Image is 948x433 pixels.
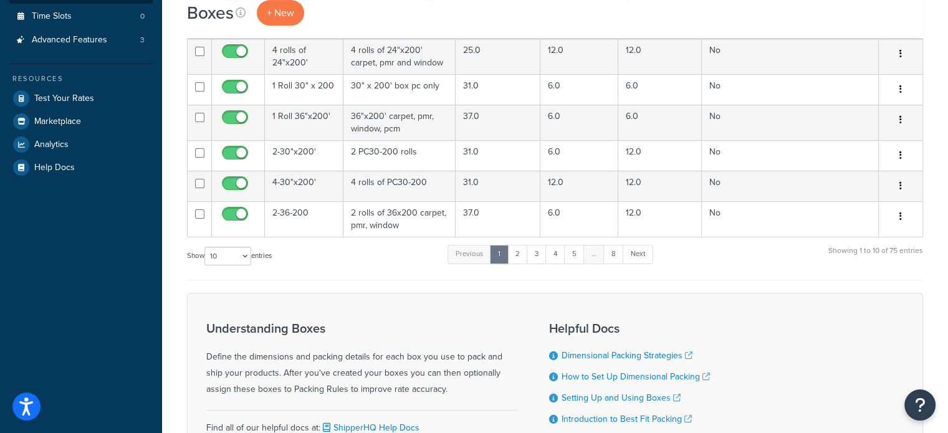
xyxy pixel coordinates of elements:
[9,156,153,179] a: Help Docs
[545,245,565,264] a: 4
[34,140,69,150] span: Analytics
[206,321,518,335] h3: Understanding Boxes
[448,245,491,264] a: Previous
[564,245,585,264] a: 5
[562,412,692,426] a: Introduction to Best Fit Packing
[265,140,343,171] td: 2-30"x200'
[618,74,702,105] td: 6.0
[140,11,145,22] span: 0
[623,245,653,264] a: Next
[204,247,251,265] select: Showentries
[32,35,107,45] span: Advanced Features
[490,245,509,264] a: 1
[34,163,75,173] span: Help Docs
[562,349,692,362] a: Dimensional Packing Strategies
[343,39,456,74] td: 4 rolls of 24"x200' carpet, pmr and window
[265,74,343,105] td: 1 Roll 30" x 200
[343,140,456,171] td: 2 PC30-200 rolls
[549,321,745,335] h3: Helpful Docs
[828,244,923,270] div: Showing 1 to 10 of 75 entries
[527,245,547,264] a: 3
[456,201,540,237] td: 37.0
[9,74,153,84] div: Resources
[187,1,234,25] h1: Boxes
[540,105,618,140] td: 6.0
[618,201,702,237] td: 12.0
[9,87,153,110] a: Test Your Rates
[456,39,540,74] td: 25.0
[702,74,879,105] td: No
[456,140,540,171] td: 31.0
[140,35,145,45] span: 3
[9,5,153,28] a: Time Slots 0
[34,117,81,127] span: Marketplace
[702,105,879,140] td: No
[9,29,153,52] li: Advanced Features
[540,171,618,201] td: 12.0
[507,245,528,264] a: 2
[32,11,72,22] span: Time Slots
[540,39,618,74] td: 12.0
[206,321,518,397] div: Define the dimensions and packing details for each box you use to pack and ship your products. Af...
[9,5,153,28] li: Time Slots
[618,140,702,171] td: 12.0
[618,105,702,140] td: 6.0
[343,171,456,201] td: 4 rolls of PC30-200
[265,171,343,201] td: 4-30"x200'
[702,39,879,74] td: No
[456,105,540,140] td: 37.0
[583,245,605,264] a: …
[904,389,936,421] button: Open Resource Center
[456,171,540,201] td: 31.0
[9,110,153,133] a: Marketplace
[456,74,540,105] td: 31.0
[265,201,343,237] td: 2-36-200
[540,140,618,171] td: 6.0
[265,39,343,74] td: 4 rolls of 24"x200'
[562,370,710,383] a: How to Set Up Dimensional Packing
[267,6,294,20] span: + New
[562,391,681,404] a: Setting Up and Using Boxes
[618,171,702,201] td: 12.0
[265,105,343,140] td: 1 Roll 36"x200'
[540,74,618,105] td: 6.0
[702,171,879,201] td: No
[343,74,456,105] td: 30" x 200' box pc only
[618,39,702,74] td: 12.0
[34,93,94,104] span: Test Your Rates
[343,105,456,140] td: 36"x200' carpet, pmr, window, pcm
[343,201,456,237] td: 2 rolls of 36x200 carpet, pmr, window
[702,201,879,237] td: No
[187,247,272,265] label: Show entries
[9,29,153,52] a: Advanced Features 3
[540,201,618,237] td: 6.0
[702,140,879,171] td: No
[9,133,153,156] a: Analytics
[603,245,624,264] a: 8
